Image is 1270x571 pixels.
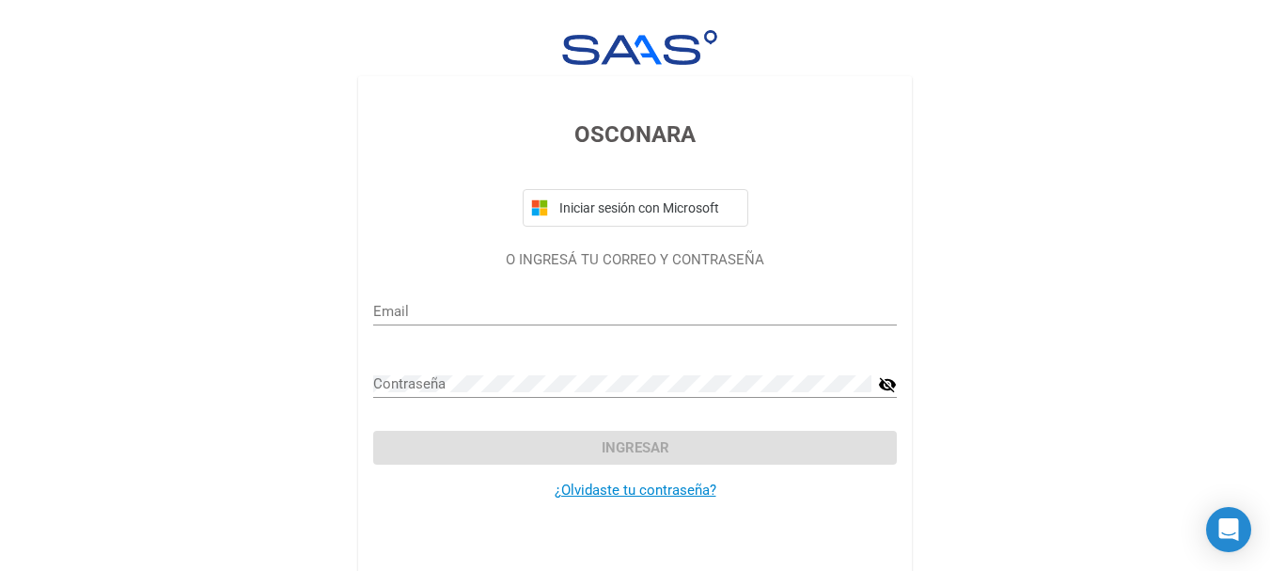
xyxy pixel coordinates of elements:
a: ¿Olvidaste tu contraseña? [555,482,716,499]
button: Iniciar sesión con Microsoft [523,189,748,227]
div: Open Intercom Messenger [1206,507,1251,552]
p: O INGRESÁ TU CORREO Y CONTRASEÑA [373,249,897,271]
h3: OSCONARA [373,118,897,151]
span: Iniciar sesión con Microsoft [556,200,740,215]
button: Ingresar [373,431,897,465]
mat-icon: visibility_off [878,373,897,396]
span: Ingresar [602,439,669,456]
